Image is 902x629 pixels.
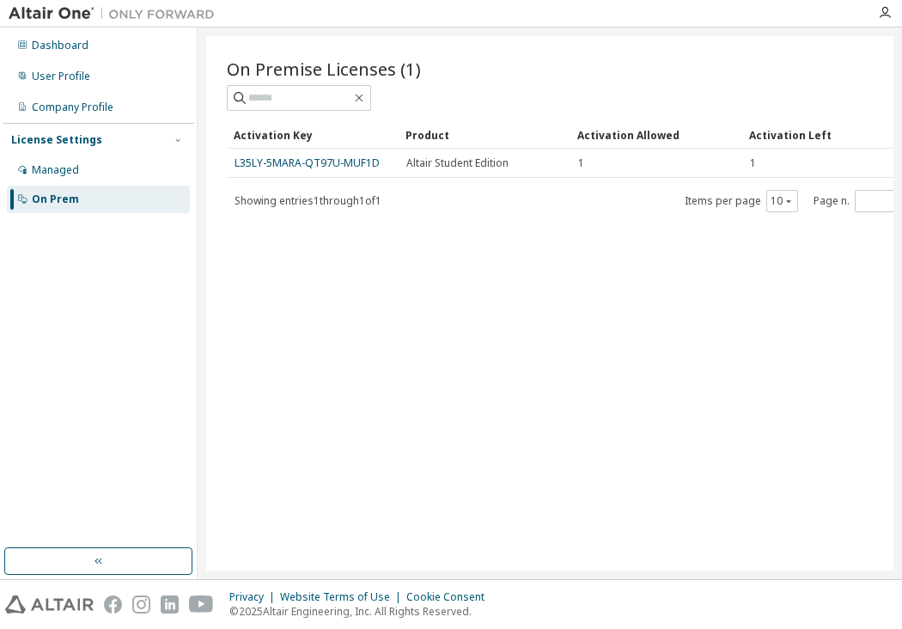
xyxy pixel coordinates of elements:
div: On Prem [32,192,79,206]
div: User Profile [32,70,90,83]
div: Product [405,121,564,149]
div: Activation Allowed [577,121,735,149]
div: Cookie Consent [406,590,495,604]
div: Website Terms of Use [280,590,406,604]
div: Company Profile [32,101,113,114]
div: License Settings [11,133,102,147]
button: 10 [771,194,794,208]
span: Page n. [814,190,896,212]
span: Items per page [685,190,798,212]
span: 1 [750,156,756,170]
span: On Premise Licenses (1) [227,57,421,81]
div: Dashboard [32,39,88,52]
span: Showing entries 1 through 1 of 1 [235,193,381,208]
img: altair_logo.svg [5,595,94,614]
img: facebook.svg [104,595,122,614]
p: © 2025 Altair Engineering, Inc. All Rights Reserved. [229,604,495,619]
a: L35LY-5MARA-QT97U-MUF1D [235,156,380,170]
img: youtube.svg [189,595,214,614]
span: Altair Student Edition [406,156,509,170]
img: linkedin.svg [161,595,179,614]
div: Activation Key [234,121,392,149]
span: 1 [578,156,584,170]
div: Managed [32,163,79,177]
img: Altair One [9,5,223,22]
div: Privacy [229,590,280,604]
img: instagram.svg [132,595,150,614]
